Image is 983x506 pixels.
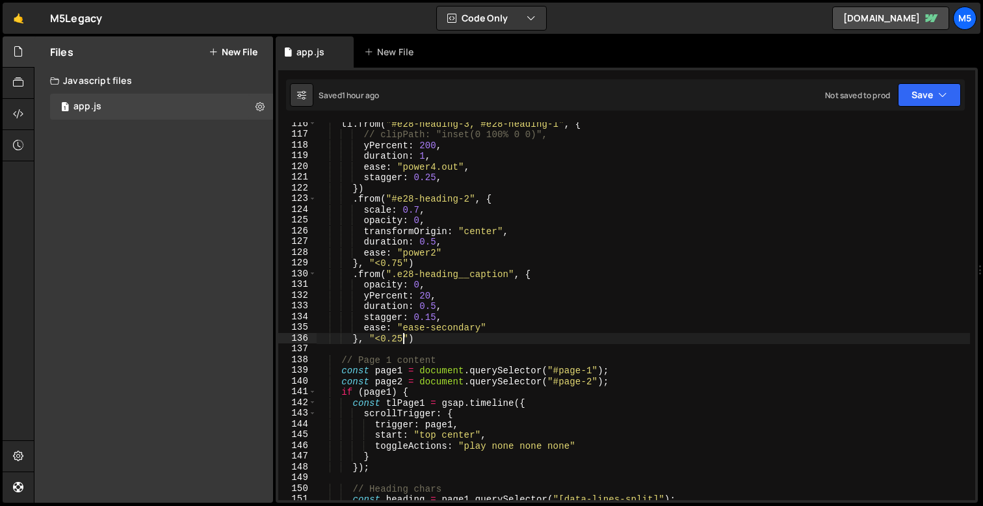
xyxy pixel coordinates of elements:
div: 149 [278,472,317,483]
div: 131 [278,279,317,290]
div: 144 [278,419,317,430]
button: Code Only [437,7,546,30]
a: 🤙 [3,3,34,34]
button: Save [898,83,961,107]
div: 133 [278,300,317,312]
a: [DOMAIN_NAME] [832,7,949,30]
div: 142 [278,397,317,408]
div: New File [364,46,419,59]
div: 137 [278,343,317,354]
div: 128 [278,247,317,258]
div: 150 [278,483,317,494]
div: 140 [278,376,317,387]
div: 147 [278,451,317,462]
div: 17055/46915.js [50,94,273,120]
div: 135 [278,322,317,333]
a: M5 [953,7,976,30]
div: 1 hour ago [342,90,380,101]
div: 122 [278,183,317,194]
div: 145 [278,429,317,440]
div: Not saved to prod [825,90,890,101]
div: 132 [278,290,317,301]
div: 123 [278,193,317,204]
div: 117 [278,129,317,140]
div: app.js [73,101,101,113]
div: 141 [278,386,317,397]
div: 126 [278,226,317,237]
div: 138 [278,354,317,366]
h2: Files [50,45,73,59]
div: 121 [278,172,317,183]
button: New File [209,47,257,57]
div: app.js [296,46,324,59]
div: 119 [278,150,317,161]
div: M5Legacy [50,10,102,26]
div: 151 [278,494,317,505]
div: Saved [319,90,379,101]
div: Javascript files [34,68,273,94]
div: 130 [278,269,317,280]
span: 1 [61,103,69,113]
div: 129 [278,258,317,269]
div: 136 [278,333,317,344]
div: 118 [278,140,317,151]
div: 125 [278,215,317,226]
div: 127 [278,236,317,247]
div: 139 [278,365,317,376]
div: 134 [278,312,317,323]
div: 148 [278,462,317,473]
div: 120 [278,161,317,172]
div: 146 [278,440,317,451]
div: 124 [278,204,317,215]
div: 116 [278,118,317,129]
div: 143 [278,408,317,419]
